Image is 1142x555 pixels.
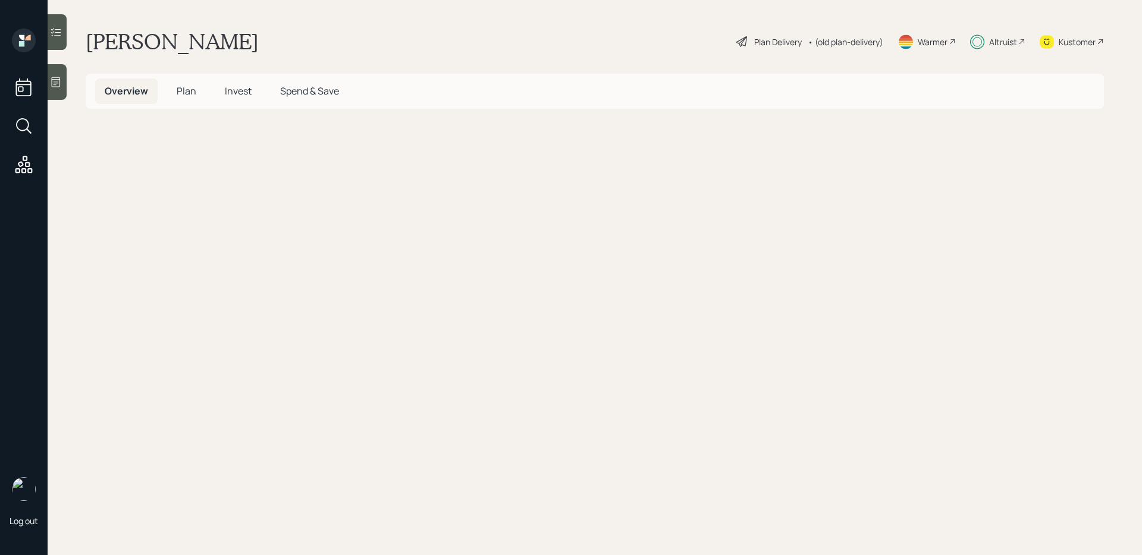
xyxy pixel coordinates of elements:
span: Plan [177,84,196,97]
span: Overview [105,84,148,97]
h1: [PERSON_NAME] [86,29,259,55]
span: Spend & Save [280,84,339,97]
div: Kustomer [1059,36,1096,48]
div: • (old plan-delivery) [808,36,883,48]
span: Invest [225,84,252,97]
img: sami-boghos-headshot.png [12,477,36,501]
div: Warmer [918,36,948,48]
div: Log out [10,515,38,526]
div: Plan Delivery [754,36,802,48]
div: Altruist [989,36,1017,48]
